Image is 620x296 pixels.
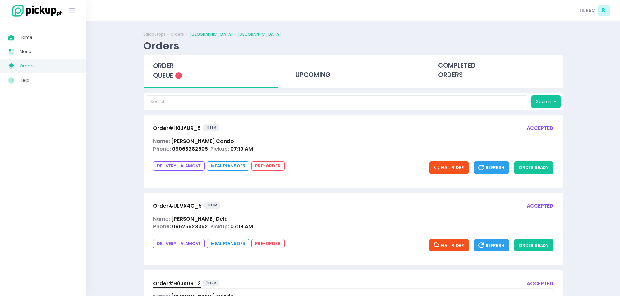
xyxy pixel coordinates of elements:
[204,202,221,209] span: 1 item
[146,95,529,108] input: Search
[20,33,78,42] span: Home
[20,76,78,84] span: Help
[143,32,165,37] a: SaladStop!
[210,146,229,152] span: Pickup:
[153,223,171,230] span: Phone:
[207,161,249,171] span: Meal Plan 5 of 5
[189,32,281,37] a: [GEOGRAPHIC_DATA] - [GEOGRAPHIC_DATA]
[251,239,284,248] span: pre-order
[153,215,170,222] span: Name:
[251,161,284,171] span: pre-order
[478,164,504,171] span: Refresh
[478,242,504,249] span: Refresh
[434,164,464,171] span: Hail Rider
[153,125,201,132] span: Order# H0JAUR_5
[580,7,585,14] span: Hi,
[514,239,553,251] button: order ready
[175,72,182,79] span: 4
[527,280,553,289] div: accepted
[428,55,563,86] div: completed orders
[514,161,553,174] button: order ready
[203,280,220,286] span: 1 item
[172,146,208,152] span: 09063382505
[172,223,208,230] span: 09626623362
[153,138,170,145] span: Name:
[153,161,205,171] span: DELIVERY: lalamove
[598,5,610,16] span: R
[171,215,228,222] span: [PERSON_NAME] Dela
[286,55,420,86] div: upcoming
[207,239,249,248] span: Meal Plan 5 of 5
[153,280,201,287] span: Order# H0JAUR_3
[20,47,78,56] span: Menu
[8,4,63,18] img: logo
[153,202,202,209] span: Order# ULVX4G_5
[531,95,561,108] button: Search
[143,39,179,52] div: Orders
[20,62,78,70] span: Orders
[210,223,229,230] span: Pickup:
[153,146,171,152] span: Phone:
[171,32,184,37] a: Orders
[527,202,553,211] div: accepted
[586,7,595,14] span: RBC
[171,138,234,145] span: [PERSON_NAME] Cando
[153,61,174,80] span: order queue
[527,124,553,133] div: accepted
[153,239,205,248] span: DELIVERY: lalamove
[203,124,220,131] span: 1 item
[230,223,253,230] span: 07:19 AM
[230,146,253,152] span: 07:19 AM
[434,242,464,249] span: Hail Rider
